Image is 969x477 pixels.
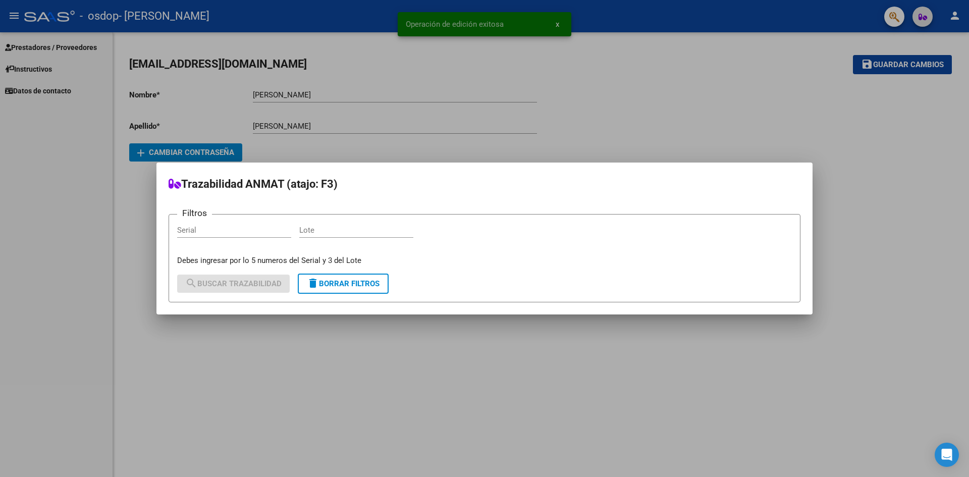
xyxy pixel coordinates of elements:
[177,206,212,220] h3: Filtros
[307,277,319,289] mat-icon: delete
[185,277,197,289] mat-icon: search
[307,279,380,288] span: Borrar Filtros
[169,175,800,194] h2: Trazabilidad ANMAT (atajo: F3)
[298,274,389,294] button: Borrar Filtros
[185,279,282,288] span: Buscar Trazabilidad
[177,275,290,293] button: Buscar Trazabilidad
[935,443,959,467] div: Open Intercom Messenger
[177,255,792,267] p: Debes ingresar por lo 5 numeros del Serial y 3 del Lote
